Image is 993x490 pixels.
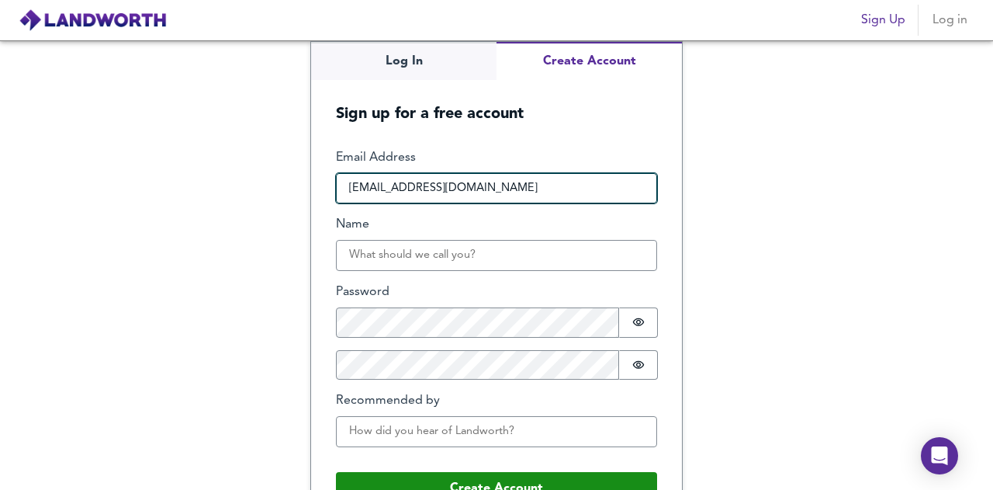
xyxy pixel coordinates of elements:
[336,240,657,271] input: What should we call you?
[855,5,912,36] button: Sign Up
[336,416,657,447] input: How did you hear of Landworth?
[921,437,958,474] div: Open Intercom Messenger
[336,173,657,204] input: How can we reach you?
[19,9,167,32] img: logo
[311,80,682,124] h5: Sign up for a free account
[861,9,905,31] span: Sign Up
[336,216,657,234] label: Name
[925,5,974,36] button: Log in
[336,392,657,410] label: Recommended by
[931,9,968,31] span: Log in
[619,308,658,338] button: Show password
[336,149,657,167] label: Email Address
[619,350,658,381] button: Show password
[496,42,682,80] button: Create Account
[336,283,657,301] label: Password
[311,42,496,80] button: Log In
